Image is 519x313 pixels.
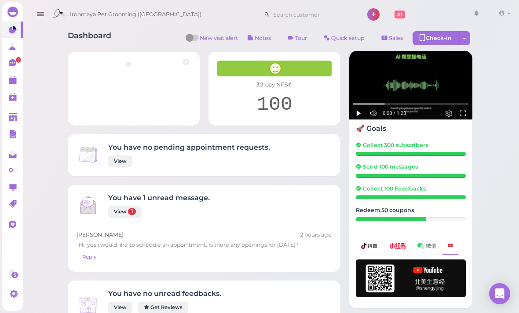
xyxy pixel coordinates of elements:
span: Sales [389,35,403,41]
div: 32 [356,217,426,221]
h4: 🚀 Goals [356,124,466,133]
span: 1 [16,57,21,63]
a: Quick setup [317,31,372,45]
img: AI receptionist [349,51,472,120]
h5: Send 100 messages [356,163,466,170]
div: Open Intercom Messenger [489,283,510,304]
button: Notes [240,31,278,45]
div: 30-day NPS® [217,81,332,89]
span: New visit alert [200,34,238,47]
a: Sales [374,31,410,45]
span: 1 [128,208,136,215]
div: 100 [217,93,332,117]
h4: You have 1 unread message. [108,194,210,202]
h5: Collect 100 Feedbacks [356,185,466,192]
img: xhs-786d23addd57f6a2be217d5a65f4ab6b.png [389,243,406,248]
a: View 1 [108,206,142,218]
span: Ironmaya Pet Grooming ([GEOGRAPHIC_DATA]) [70,2,201,27]
h5: Collect 300 subscribers [356,142,466,148]
div: 10/01 09:35pm [300,231,332,239]
a: View [108,155,132,167]
a: Reply [77,251,102,263]
a: Tour [281,31,314,45]
input: Search customer [270,7,355,22]
img: douyin-2727e60b7b0d5d1bbe969c21619e8014.png [361,243,378,249]
img: wechat-a99521bb4f7854bbf8f190d1356e2cdb.png [417,243,436,248]
img: youtube-h-92280983ece59b2848f85fc261e8ffad.png [356,259,466,297]
h4: You have no unread feedbacks. [108,289,221,298]
h5: Redeem 50 coupons [356,207,466,213]
img: Inbox [77,194,99,216]
img: Inbox [77,143,99,166]
h1: Dashboard [68,31,111,47]
div: Hi, yes i would like to schedule an appointment. Is there any openings for [DATE]? [77,239,332,251]
div: [PERSON_NAME] [77,231,332,239]
a: 1 [2,55,23,72]
div: Check-in [413,31,459,45]
h4: You have no pending appointment requests. [108,143,270,151]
